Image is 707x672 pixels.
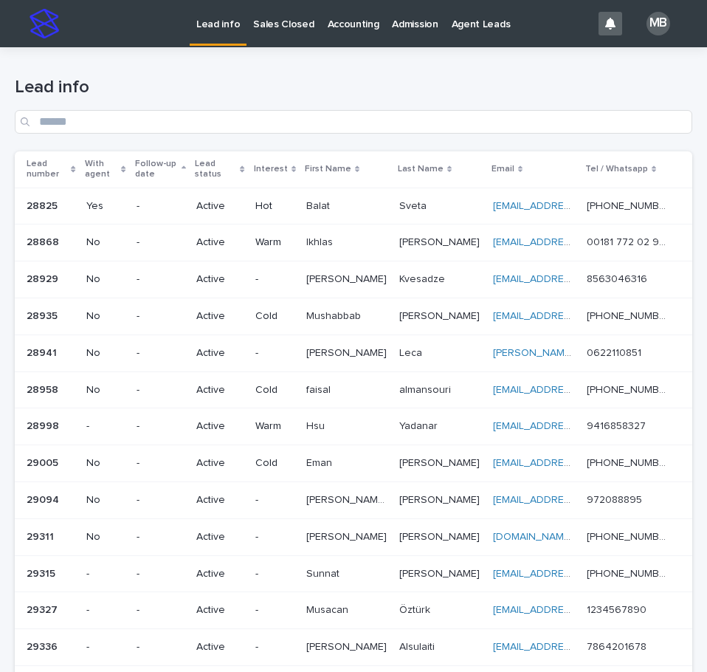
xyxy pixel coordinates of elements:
[306,454,335,470] p: Eman
[255,273,294,286] p: -
[27,156,67,183] p: Lead number
[196,200,243,213] p: Active
[27,270,61,286] p: 28929
[15,261,692,298] tr: 2892928929 No-Active-[PERSON_NAME][PERSON_NAME] KvesadzeKvesadze [EMAIL_ADDRESS][DOMAIN_NAME] 856...
[27,601,61,617] p: 29327
[15,481,692,518] tr: 2909429094 No-Active-[PERSON_NAME] [PERSON_NAME][PERSON_NAME] [PERSON_NAME] [PERSON_NAME][PERSON_...
[86,384,125,397] p: No
[196,604,243,617] p: Active
[399,381,454,397] p: almansouri
[86,641,125,654] p: -
[27,491,62,507] p: 29094
[492,161,514,177] p: Email
[587,270,650,286] p: 8563046316
[255,531,294,544] p: -
[399,601,433,617] p: Öztürk
[306,197,333,213] p: Balat
[587,381,672,397] p: [PHONE_NUMBER]
[27,344,60,360] p: 28941
[137,384,185,397] p: -
[399,491,483,507] p: [PERSON_NAME]
[399,270,448,286] p: Kvesadze
[587,601,649,617] p: 1234567890
[493,642,660,652] a: [EMAIL_ADDRESS][DOMAIN_NAME]
[15,298,692,335] tr: 2893528935 No-ActiveColdMushabbabMushabbab [PERSON_NAME][PERSON_NAME] [EMAIL_ADDRESS][DOMAIN_NAME...
[196,236,243,249] p: Active
[399,565,483,580] p: [PERSON_NAME]
[255,310,294,323] p: Cold
[587,454,672,470] p: [PHONE_NUMBER]
[15,77,692,98] h1: Lead info
[137,494,185,507] p: -
[137,310,185,323] p: -
[587,233,672,249] p: 00181 772 02 903
[399,454,483,470] p: [PERSON_NAME]
[196,273,243,286] p: Active
[646,12,670,35] div: MB
[399,638,438,654] p: Alsulaiti
[587,528,672,544] p: [PHONE_NUMBER]
[15,555,692,592] tr: 2931529315 --Active-SunnatSunnat [PERSON_NAME][PERSON_NAME] [EMAIL_ADDRESS][DOMAIN_NAME] [PHONE_N...
[196,494,243,507] p: Active
[255,347,294,360] p: -
[137,200,185,213] p: -
[255,494,294,507] p: -
[399,197,430,213] p: Sveta
[255,420,294,433] p: Warm
[587,344,644,360] p: 0622110851
[27,454,61,470] p: 29005
[196,347,243,360] p: Active
[137,457,185,470] p: -
[493,495,660,505] a: [EMAIL_ADDRESS][DOMAIN_NAME]
[86,457,125,470] p: No
[27,233,62,249] p: 28868
[306,270,390,286] p: [PERSON_NAME]
[587,638,649,654] p: 7864201678
[255,604,294,617] p: -
[196,568,243,580] p: Active
[196,384,243,397] p: Active
[195,156,236,183] p: Lead status
[15,224,692,261] tr: 2886828868 No-ActiveWarmIkhlasIkhlas [PERSON_NAME][PERSON_NAME] [EMAIL_ADDRESS][PERSON_NAME][DOMA...
[255,641,294,654] p: -
[27,565,58,580] p: 29315
[399,344,425,360] p: Leca
[86,347,125,360] p: No
[15,335,692,371] tr: 2894128941 No-Active-[PERSON_NAME][PERSON_NAME] LecaLeca [PERSON_NAME][EMAIL_ADDRESS][DOMAIN_NAME...
[255,568,294,580] p: -
[306,381,334,397] p: faisal
[196,420,243,433] p: Active
[86,310,125,323] p: No
[306,233,336,249] p: Ikhlas
[15,629,692,666] tr: 2933629336 --Active-[PERSON_NAME][PERSON_NAME] AlsulaitiAlsulaiti [EMAIL_ADDRESS][DOMAIN_NAME] 78...
[27,307,61,323] p: 28935
[27,638,61,654] p: 29336
[137,604,185,617] p: -
[255,236,294,249] p: Warm
[493,385,660,395] a: [EMAIL_ADDRESS][DOMAIN_NAME]
[15,592,692,629] tr: 2932729327 --Active-MusacanMusacan ÖztürkÖztürk [EMAIL_ADDRESS][DOMAIN_NAME] 12345678901234567890
[493,569,660,579] a: [EMAIL_ADDRESS][DOMAIN_NAME]
[86,273,125,286] p: No
[86,531,125,544] p: No
[493,421,660,431] a: [EMAIL_ADDRESS][DOMAIN_NAME]
[493,605,660,615] a: [EMAIL_ADDRESS][DOMAIN_NAME]
[137,568,185,580] p: -
[137,420,185,433] p: -
[137,531,185,544] p: -
[137,347,185,360] p: -
[196,310,243,323] p: Active
[587,197,672,213] p: [PHONE_NUMBER]
[399,307,483,323] p: [PERSON_NAME]
[15,188,692,224] tr: 2882528825 Yes-ActiveHotBalatBalat SvetaSveta [EMAIL_ADDRESS][DOMAIN_NAME] [PHONE_NUMBER][PHONE_N...
[86,236,125,249] p: No
[306,638,390,654] p: [PERSON_NAME]
[15,110,692,134] input: Search
[306,528,390,544] p: [PERSON_NAME]
[27,417,62,433] p: 28998
[306,307,364,323] p: Mushabbab
[398,161,444,177] p: Last Name
[305,161,351,177] p: First Name
[137,236,185,249] p: -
